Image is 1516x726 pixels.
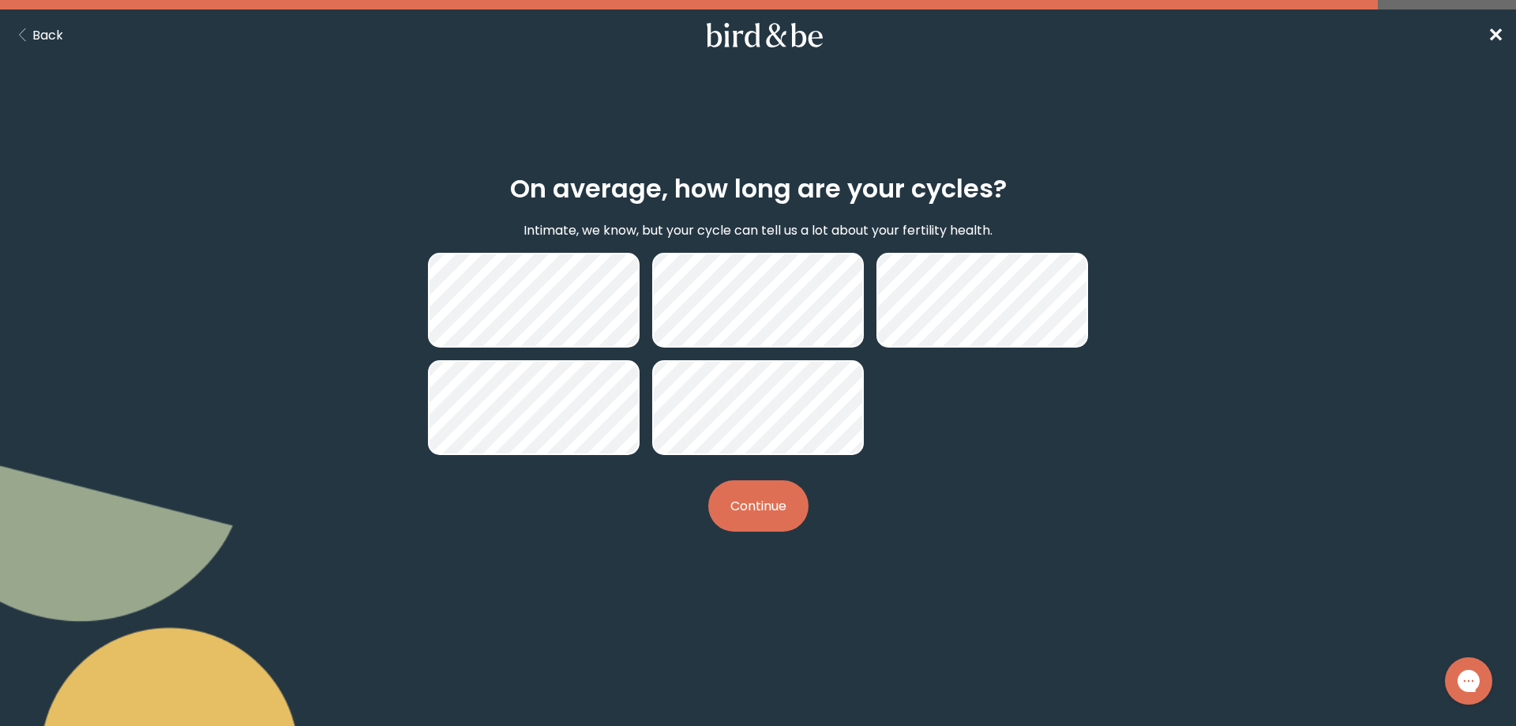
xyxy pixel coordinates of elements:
[1488,21,1503,49] a: ✕
[13,25,63,45] button: Back Button
[1437,652,1500,710] iframe: Gorgias live chat messenger
[523,220,993,240] p: Intimate, we know, but your cycle can tell us a lot about your fertility health.
[510,170,1007,208] h2: On average, how long are your cycles?
[708,480,809,532] button: Continue
[1488,22,1503,48] span: ✕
